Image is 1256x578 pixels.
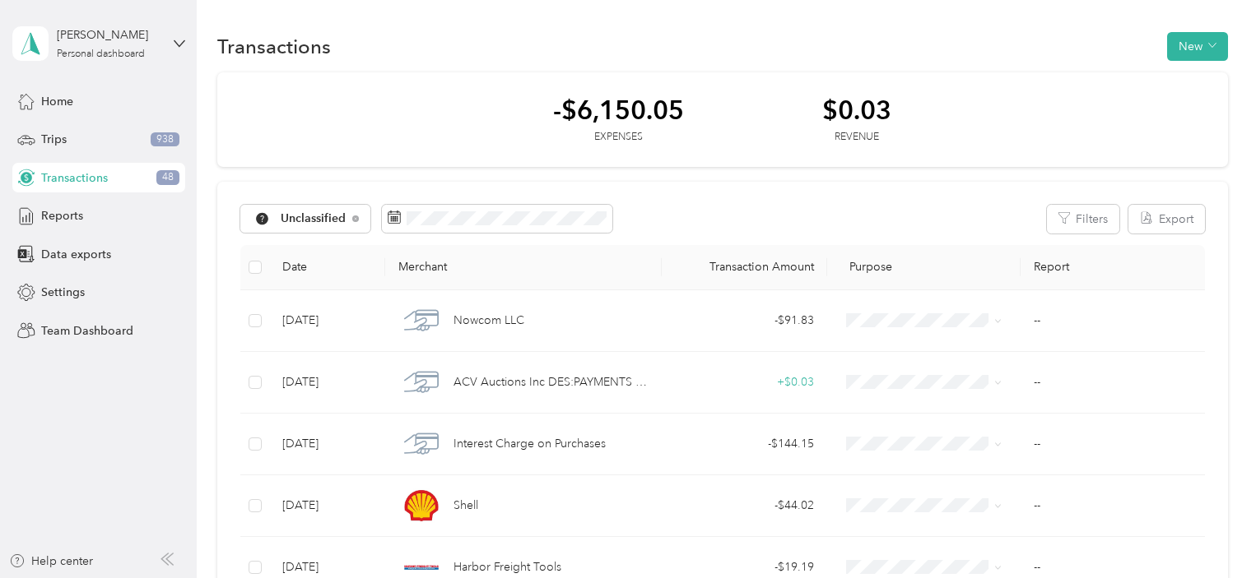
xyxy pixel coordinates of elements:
div: - $144.15 [675,435,814,453]
td: -- [1021,352,1205,414]
span: Reports [41,207,83,224]
button: Filters [1047,205,1119,234]
button: New [1167,32,1228,61]
button: Help center [9,553,93,570]
td: -- [1021,475,1205,537]
div: - $19.19 [675,558,814,576]
span: Team Dashboard [41,322,133,340]
td: [DATE] [269,352,385,414]
td: -- [1021,414,1205,475]
div: -$6,150.05 [553,95,684,124]
button: Export [1128,205,1205,234]
div: - $44.02 [675,497,814,515]
div: Revenue [822,130,891,145]
span: Shell [454,497,478,515]
h1: Transactions [217,38,331,55]
th: Transaction Amount [662,245,827,290]
div: - $91.83 [675,312,814,330]
span: Interest Charge on Purchases [454,435,606,453]
div: Expenses [553,130,684,145]
td: -- [1021,290,1205,352]
th: Report [1021,245,1205,290]
img: Shell [404,488,439,523]
span: Data exports [41,246,111,263]
th: Date [269,245,385,290]
img: ACV Auctions Inc DES:PAYMENTS ID:XXXXX-XXXXX1702 INDN:VASINI MOTORS LLC CO ID:XXXXX18507 CCD PMT ... [404,365,439,400]
span: Settings [41,284,85,301]
span: Nowcom LLC [454,312,524,330]
div: Personal dashboard [57,49,145,59]
span: Unclassified [281,213,347,224]
td: [DATE] [269,414,385,475]
div: [PERSON_NAME] [57,26,160,44]
span: Transactions [41,169,108,187]
div: + $0.03 [675,373,814,391]
td: [DATE] [269,475,385,537]
span: Home [41,93,73,110]
iframe: Everlance-gr Chat Button Frame [1164,486,1256,578]
span: Trips [41,131,67,148]
span: 48 [156,170,179,185]
span: ACV Auctions Inc DES:PAYMENTS ID:XXXXX-XXXXX1702 INDN:VASINI MOTORS LLC CO ID:XXXXX18507 CCD PMT ... [454,373,649,391]
td: [DATE] [269,290,385,352]
img: Nowcom LLC [404,303,439,338]
div: $0.03 [822,95,891,124]
span: Purpose [840,260,892,274]
th: Merchant [385,245,661,290]
span: 938 [151,132,179,147]
img: Interest Charge on Purchases [404,427,439,461]
span: Harbor Freight Tools [454,558,561,576]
